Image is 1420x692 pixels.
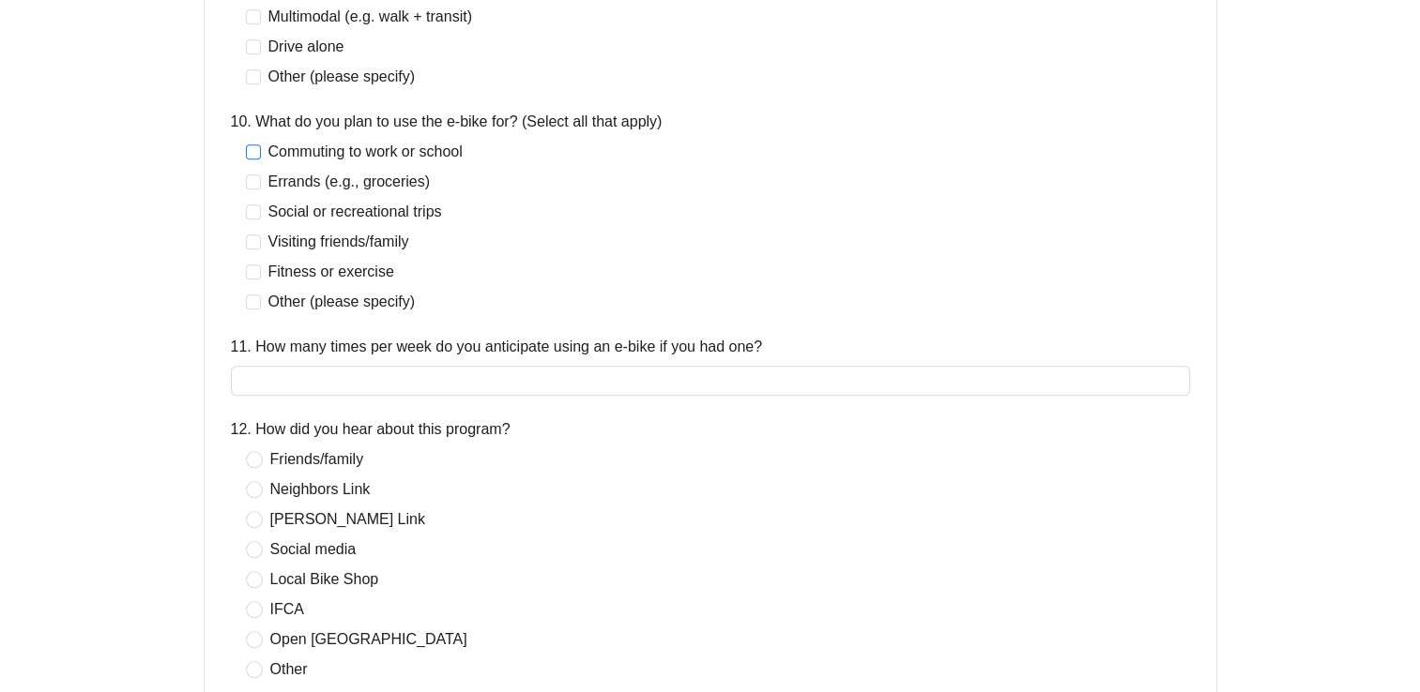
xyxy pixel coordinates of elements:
[263,448,372,471] span: Friends/family
[263,568,387,591] span: Local Bike Shop
[263,598,312,621] span: IFCA
[263,538,364,561] span: Social media
[261,201,450,223] span: Social or recreational trips
[231,336,763,358] label: 11. How many times per week do you anticipate using an e-bike if you had one?
[261,231,417,253] span: Visiting friends/family
[263,658,315,681] span: Other
[261,36,352,58] span: Drive alone
[263,478,378,501] span: Neighbors Link
[261,141,470,163] span: Commuting to work or school
[231,366,1190,396] input: 11. How many times per week do you anticipate using an e-bike if you had one?
[261,66,423,88] span: Other (please specify)
[263,628,475,651] span: Open [GEOGRAPHIC_DATA]
[231,111,663,133] label: 10. What do you plan to use the e-bike for? (Select all that apply)
[261,171,438,193] span: Errands (e.g., groceries)
[231,418,511,441] label: 12. How did you hear about this program?
[261,261,402,283] span: Fitness or exercise
[263,508,433,531] span: [PERSON_NAME] Link
[261,6,480,28] span: Multimodal (e.g. walk + transit)
[261,291,423,313] span: Other (please specify)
